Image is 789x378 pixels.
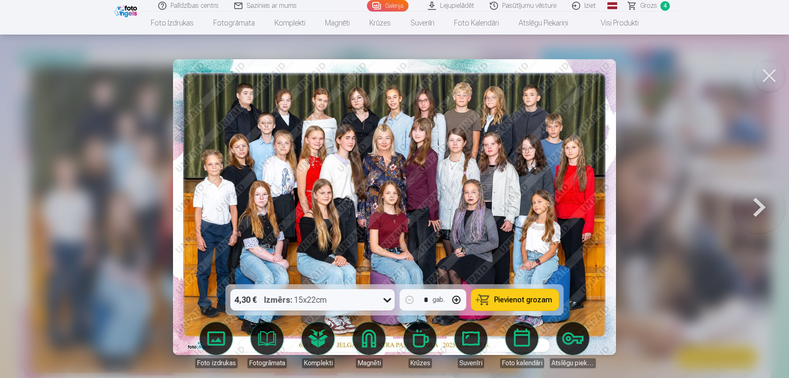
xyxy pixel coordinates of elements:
div: Foto kalendāri [500,358,544,368]
a: Foto kalendāri [444,12,509,35]
div: Fotogrāmata [247,358,287,368]
div: Atslēgu piekariņi [550,358,596,368]
a: Foto izdrukas [193,322,239,368]
a: Magnēti [346,322,392,368]
a: Foto izdrukas [141,12,203,35]
div: gab. [433,295,445,305]
div: 15x22cm [264,289,327,311]
div: Krūzes [408,358,432,368]
a: Suvenīri [448,322,494,368]
button: Pievienot grozam [471,289,559,311]
div: Magnēti [356,358,383,368]
a: Komplekti [265,12,315,35]
a: Visi produkti [578,12,648,35]
a: Krūzes [397,322,443,368]
a: Suvenīri [401,12,444,35]
span: 4 [660,1,670,11]
a: Foto kalendāri [499,322,545,368]
span: Grozs [640,1,657,11]
div: Suvenīri [458,358,484,368]
a: Atslēgu piekariņi [550,322,596,368]
span: Pievienot grozam [494,296,552,304]
a: Krūzes [360,12,401,35]
div: Komplekti [302,358,335,368]
div: 4,30 € [231,289,261,311]
img: /fa1 [114,3,139,17]
a: Atslēgu piekariņi [509,12,578,35]
a: Fotogrāmata [244,322,290,368]
a: Magnēti [315,12,360,35]
div: Foto izdrukas [195,358,238,368]
a: Komplekti [295,322,341,368]
strong: Izmērs : [264,294,293,306]
a: Fotogrāmata [203,12,265,35]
